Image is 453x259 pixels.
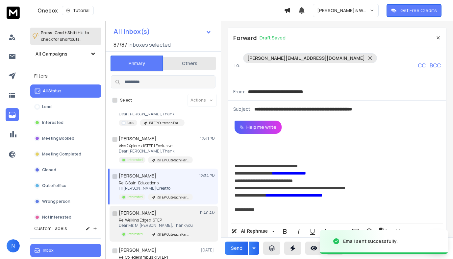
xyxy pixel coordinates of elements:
[127,232,143,237] p: Interested
[343,238,398,245] div: Email sent successfully.
[108,25,217,38] button: All Inbox(s)
[42,152,81,157] p: Meeting Completed
[201,247,215,253] p: [DATE]
[42,199,70,204] p: Wrong person
[200,136,215,141] p: 12:41 PM
[54,29,84,36] span: Cmd + Shift + k
[149,121,181,126] p: iSTEP Outreach Partner
[129,41,171,49] h3: Inboxes selected
[387,4,441,17] button: Get Free Credits
[42,120,63,125] p: Interested
[127,157,143,162] p: Interested
[233,33,257,42] p: Forward
[163,56,216,71] button: Others
[42,183,66,188] p: Out of office
[113,28,150,35] h1: All Inbox(s)
[239,228,269,234] span: AI Rephrase
[157,232,189,237] p: iSTEP Outreach Partner
[233,106,252,112] p: Subject:
[157,158,189,163] p: iSTEP Outreach Partner
[119,149,193,154] p: Dear [PERSON_NAME], Thank
[119,180,193,186] p: Re: G Saini Education x
[30,163,101,177] button: Closed
[119,223,193,228] p: Dear Mr. M.[PERSON_NAME], Thank you
[42,136,74,141] p: Meeting Booked
[30,148,101,161] button: Meeting Completed
[43,88,62,94] p: All Status
[7,239,20,252] button: N
[157,195,189,200] p: iSTEP Outreach Partner
[111,56,163,71] button: Primary
[306,225,319,238] button: Underline (⌘U)
[418,61,426,69] p: CC
[119,247,156,253] h1: [PERSON_NAME]
[36,51,67,57] h1: All Campaigns
[30,116,101,129] button: Interested
[30,179,101,192] button: Out of office
[119,111,185,117] p: Dear [PERSON_NAME], Thank
[233,62,240,69] p: To:
[430,61,441,69] p: BCC
[119,218,193,223] p: Re: Welkins Edge x iSTEP
[30,84,101,98] button: All Status
[30,195,101,208] button: Wrong person
[292,225,305,238] button: Italic (⌘I)
[260,35,286,41] p: Draft Saved
[200,210,215,216] p: 11:40 AM
[30,132,101,145] button: Meeting Booked
[42,167,56,173] p: Closed
[42,215,71,220] p: Not Interested
[235,121,282,134] button: Help me write
[400,7,437,14] p: Get Free Credits
[127,195,143,200] p: Interested
[127,120,135,125] p: Lead
[247,55,365,61] p: [PERSON_NAME][EMAIL_ADDRESS][DOMAIN_NAME]
[119,173,156,179] h1: [PERSON_NAME]
[30,244,101,257] button: Inbox
[30,71,101,81] h3: Filters
[38,6,284,15] div: Onebox
[62,6,94,15] button: Tutorial
[119,143,193,149] p: Visa2Xplore x iSTEP | Exclusive
[119,135,156,142] h1: [PERSON_NAME]
[199,173,215,178] p: 12:34 PM
[30,47,101,60] button: All Campaigns
[233,88,245,95] p: From:
[119,186,193,191] p: Hi [PERSON_NAME] Great to
[120,98,132,103] label: Select
[230,225,276,238] button: AI Rephrase
[113,41,127,49] span: 87 / 87
[279,225,291,238] button: Bold (⌘B)
[30,100,101,113] button: Lead
[317,7,369,14] p: [PERSON_NAME]'s Workspace
[41,30,89,43] p: Press to check for shortcuts.
[119,210,156,216] h1: [PERSON_NAME]
[34,225,67,232] h3: Custom Labels
[43,248,54,253] p: Inbox
[42,104,52,109] p: Lead
[225,242,248,255] button: Send
[30,211,101,224] button: Not Interested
